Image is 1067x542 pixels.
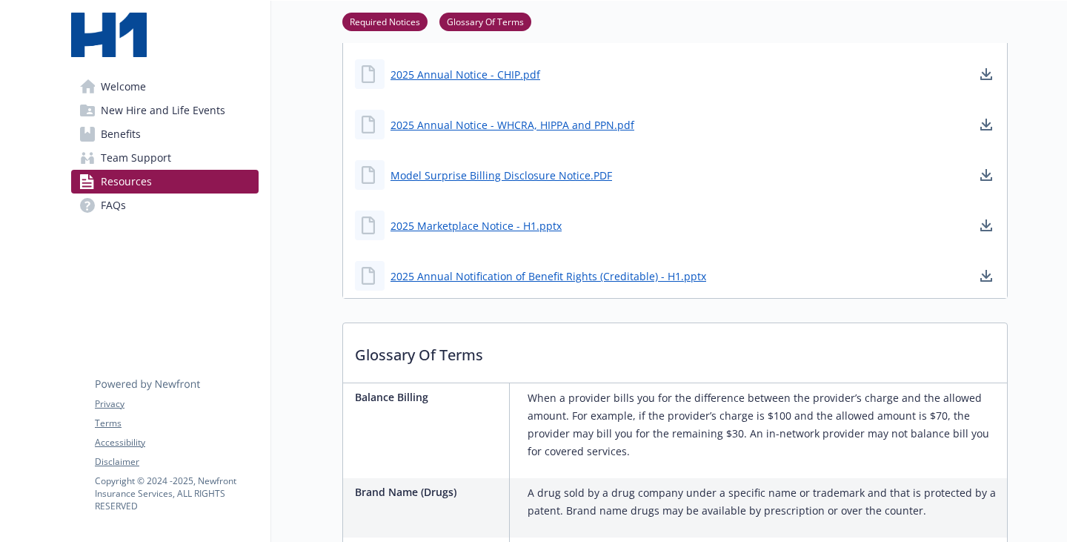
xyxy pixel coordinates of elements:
a: download document [977,116,995,133]
a: Terms [95,417,258,430]
a: Glossary Of Terms [439,14,531,28]
a: Privacy [95,397,258,411]
a: download document [977,166,995,184]
a: Team Support [71,146,259,170]
a: download document [977,65,995,83]
a: download document [977,267,995,285]
p: Balance Billing [355,389,503,405]
a: FAQs [71,194,259,217]
a: 2025 Marketplace Notice - H1.pptx [390,218,562,234]
p: A drug sold by a drug company under a specific name or trademark and that is protected by a paten... [528,484,1001,520]
p: When a provider bills you for the difference between the provider’s charge and the allowed amount... [528,389,1001,460]
a: Welcome [71,75,259,99]
a: Required Notices [342,14,428,28]
a: Resources [71,170,259,194]
a: download document [977,217,995,234]
a: Accessibility [95,436,258,449]
p: Glossary Of Terms [343,323,1007,378]
p: Copyright © 2024 - 2025 , Newfront Insurance Services, ALL RIGHTS RESERVED [95,475,258,512]
p: Brand Name (Drugs) [355,484,503,500]
a: New Hire and Life Events [71,99,259,122]
span: Welcome [101,75,146,99]
span: FAQs [101,194,126,217]
span: New Hire and Life Events [101,99,225,122]
a: 2025 Annual Notice - CHIP.pdf [390,67,540,82]
span: Team Support [101,146,171,170]
span: Benefits [101,122,141,146]
span: Resources [101,170,152,194]
a: Benefits [71,122,259,146]
a: 2025 Annual Notification of Benefit Rights (Creditable) - H1.pptx [390,268,706,284]
a: 2025 Annual Notice - WHCRA, HIPPA and PPN.pdf [390,117,634,133]
a: Disclaimer [95,455,258,469]
a: Model Surprise Billing Disclosure Notice.PDF [390,168,612,183]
